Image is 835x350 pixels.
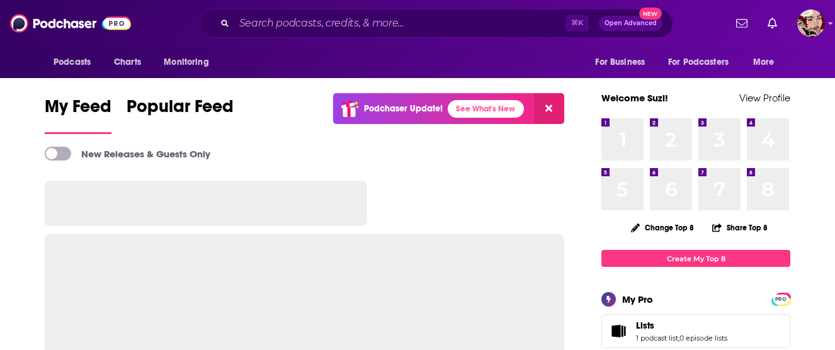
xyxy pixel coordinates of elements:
a: Create My Top 8 [601,250,790,267]
a: Charts [106,50,149,74]
span: Lists [601,314,790,348]
a: Show notifications dropdown [731,13,753,34]
a: New Releases & Guests Only [45,147,210,161]
span: Lists [636,320,654,331]
button: open menu [45,50,107,74]
button: Share Top 8 [712,215,768,240]
span: For Business [595,54,645,71]
p: Podchaser Update! [364,103,443,114]
button: Show profile menu [797,9,825,37]
span: Monitoring [164,54,208,71]
span: PRO [773,295,788,304]
a: Lists [636,320,727,331]
a: Popular Feed [127,96,234,134]
a: 1 podcast list [636,334,678,342]
a: My Feed [45,96,111,134]
button: open menu [660,50,747,74]
a: PRO [773,294,788,303]
span: Charts [114,54,141,71]
span: Podcasts [54,54,91,71]
a: See What's New [448,100,524,118]
input: Search podcasts, credits, & more... [234,13,565,33]
button: Open AdvancedNew [599,16,662,31]
button: open menu [155,50,225,74]
a: Welcome Suzi! [601,92,668,104]
a: Lists [606,322,631,340]
span: ⌘ K [565,15,589,31]
span: Popular Feed [127,96,234,125]
span: New [639,8,662,20]
a: View Profile [739,92,790,104]
span: Logged in as NBM-Suzi [797,9,825,37]
img: Podchaser - Follow, Share and Rate Podcasts [10,11,131,35]
span: , [678,334,679,342]
div: My Pro [622,293,653,305]
button: Change Top 8 [623,220,702,235]
span: My Feed [45,96,111,125]
a: Show notifications dropdown [763,13,782,34]
button: open menu [744,50,790,74]
a: 0 episode lists [679,334,727,342]
span: More [753,54,775,71]
button: open menu [586,50,661,74]
img: User Profile [797,9,825,37]
span: For Podcasters [668,54,729,71]
div: Search podcasts, credits, & more... [200,9,673,38]
span: Open Advanced [605,20,657,26]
